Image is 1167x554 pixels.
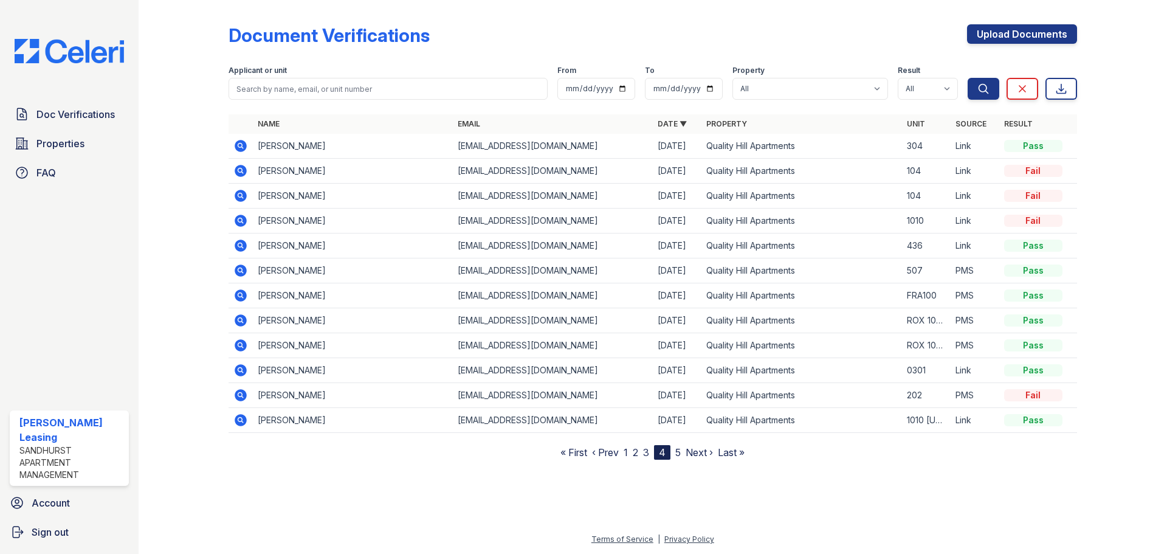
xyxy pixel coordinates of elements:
td: [PERSON_NAME] [253,209,453,234]
td: Quality Hill Apartments [701,308,901,333]
td: [PERSON_NAME] [253,383,453,408]
td: [DATE] [653,408,701,433]
td: Quality Hill Apartments [701,159,901,184]
a: Result [1004,119,1033,128]
td: PMS [951,308,999,333]
td: [EMAIL_ADDRESS][DOMAIN_NAME] [453,134,653,159]
td: [PERSON_NAME] [253,283,453,308]
td: [DATE] [653,383,701,408]
div: Pass [1004,414,1062,426]
a: Doc Verifications [10,102,129,126]
td: Quality Hill Apartments [701,184,901,209]
td: 202 [902,383,951,408]
span: FAQ [36,165,56,180]
td: Link [951,159,999,184]
a: Name [258,119,280,128]
td: Link [951,408,999,433]
a: Upload Documents [967,24,1077,44]
td: Quality Hill Apartments [701,358,901,383]
td: [EMAIL_ADDRESS][DOMAIN_NAME] [453,333,653,358]
td: Link [951,358,999,383]
td: Quality Hill Apartments [701,408,901,433]
td: Link [951,234,999,258]
button: Sign out [5,520,134,544]
div: [PERSON_NAME] Leasing [19,415,124,445]
td: 1010 [US_STATE] [902,408,951,433]
td: [PERSON_NAME] [253,184,453,209]
a: Email [458,119,480,128]
td: PMS [951,258,999,283]
td: 104 [902,159,951,184]
td: ROX 1063 [902,333,951,358]
div: Pass [1004,140,1062,152]
td: [EMAIL_ADDRESS][DOMAIN_NAME] [453,383,653,408]
div: Fail [1004,389,1062,401]
a: Privacy Policy [664,535,714,544]
td: Link [951,134,999,159]
a: 5 [675,446,681,459]
td: Quality Hill Apartments [701,383,901,408]
td: [DATE] [653,358,701,383]
a: Property [706,119,747,128]
div: Pass [1004,364,1062,376]
div: Pass [1004,240,1062,252]
span: Sign out [32,525,69,539]
td: Link [951,209,999,234]
td: 1010 [902,209,951,234]
div: Document Verifications [229,24,430,46]
label: To [645,66,655,75]
td: 104 [902,184,951,209]
td: PMS [951,333,999,358]
div: Pass [1004,339,1062,351]
td: [EMAIL_ADDRESS][DOMAIN_NAME] [453,159,653,184]
label: From [557,66,576,75]
a: « First [560,446,587,459]
a: FAQ [10,161,129,185]
td: Quality Hill Apartments [701,234,901,258]
label: Result [898,66,920,75]
a: Unit [907,119,925,128]
label: Applicant or unit [229,66,287,75]
span: Doc Verifications [36,107,115,122]
a: Account [5,491,134,515]
a: Source [955,119,986,128]
td: [EMAIL_ADDRESS][DOMAIN_NAME] [453,184,653,209]
div: Pass [1004,265,1062,277]
div: Fail [1004,165,1062,177]
a: ‹ Prev [592,446,619,459]
a: 3 [643,446,649,459]
td: ROX 1063 [902,308,951,333]
a: Properties [10,131,129,156]
div: Pass [1004,314,1062,327]
td: PMS [951,383,999,408]
td: [DATE] [653,258,701,283]
td: [PERSON_NAME] [253,159,453,184]
td: Quality Hill Apartments [701,333,901,358]
td: 436 [902,234,951,258]
td: 507 [902,258,951,283]
a: Date ▼ [658,119,687,128]
td: [DATE] [653,333,701,358]
td: [EMAIL_ADDRESS][DOMAIN_NAME] [453,283,653,308]
span: Account [32,496,70,510]
td: [EMAIL_ADDRESS][DOMAIN_NAME] [453,358,653,383]
td: [PERSON_NAME] [253,333,453,358]
td: [DATE] [653,184,701,209]
td: [DATE] [653,283,701,308]
td: [EMAIL_ADDRESS][DOMAIN_NAME] [453,234,653,258]
td: [EMAIL_ADDRESS][DOMAIN_NAME] [453,308,653,333]
div: 4 [654,445,670,460]
td: [EMAIL_ADDRESS][DOMAIN_NAME] [453,408,653,433]
td: [PERSON_NAME] [253,408,453,433]
td: Quality Hill Apartments [701,134,901,159]
td: [EMAIL_ADDRESS][DOMAIN_NAME] [453,258,653,283]
td: [PERSON_NAME] [253,258,453,283]
td: [DATE] [653,134,701,159]
a: Next › [686,446,713,459]
td: Quality Hill Apartments [701,283,901,308]
div: Pass [1004,289,1062,302]
img: CE_Logo_Blue-a8612792a0a2168367f1c8372b55b34899dd931a85d93a1a3d3e32e68fde9ad4.png [5,39,134,63]
td: PMS [951,283,999,308]
div: | [658,535,660,544]
td: 0301 [902,358,951,383]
